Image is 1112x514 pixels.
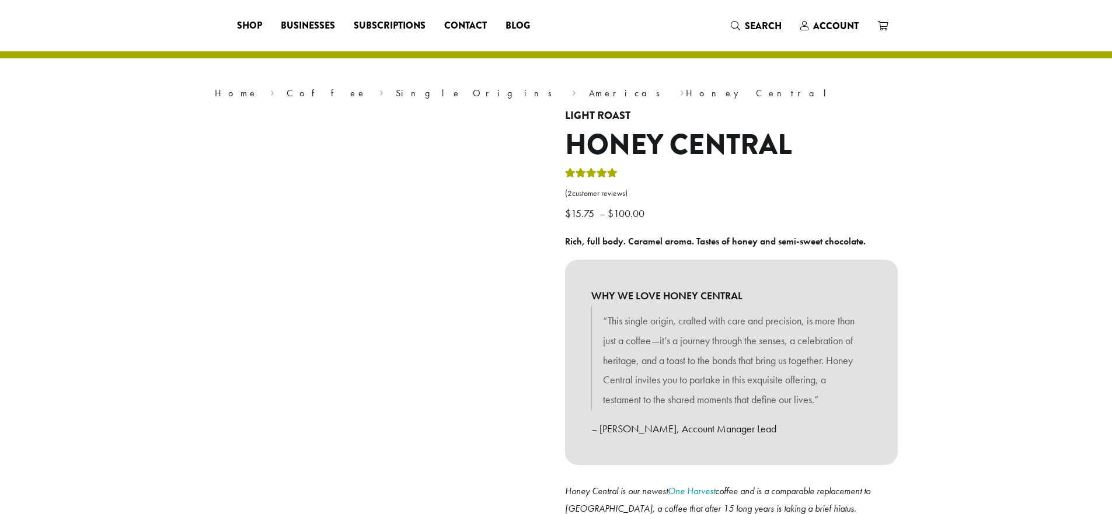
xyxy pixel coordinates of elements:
h4: Light Roast [565,110,898,123]
span: › [572,82,576,100]
span: Blog [506,19,530,33]
span: $ [608,207,613,220]
span: › [680,82,684,100]
a: Single Origins [396,87,560,99]
span: › [270,82,274,100]
div: Rated 5.00 out of 5 [565,166,618,184]
a: Businesses [271,16,344,35]
span: 2 [567,188,572,198]
span: Shop [237,19,262,33]
span: Account [813,19,859,33]
h1: Honey Central [565,128,898,162]
a: Account [791,16,868,36]
b: WHY WE LOVE HONEY CENTRAL [591,286,872,306]
bdi: 15.75 [565,207,597,220]
a: Shop [228,16,271,35]
span: $ [565,207,571,220]
a: Search [721,16,791,36]
bdi: 100.00 [608,207,647,220]
a: Americas [589,87,668,99]
p: “This single origin, crafted with care and precision, is more than just a coffee—it’s a journey t... [603,311,860,410]
p: – [PERSON_NAME], Account Manager Lead [591,419,872,439]
a: Home [215,87,258,99]
span: Search [745,19,782,33]
span: Businesses [281,19,335,33]
a: Subscriptions [344,16,435,35]
a: One Harvest [668,485,715,497]
a: (2customer reviews) [565,188,898,200]
a: Contact [435,16,496,35]
nav: Breadcrumb [215,86,898,100]
a: Blog [496,16,539,35]
span: – [599,207,605,220]
a: Coffee [287,87,367,99]
span: Contact [444,19,487,33]
span: › [379,82,384,100]
span: Subscriptions [354,19,426,33]
b: Rich, full body. Caramel aroma. Tastes of honey and semi-sweet chocolate. [565,235,866,247]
